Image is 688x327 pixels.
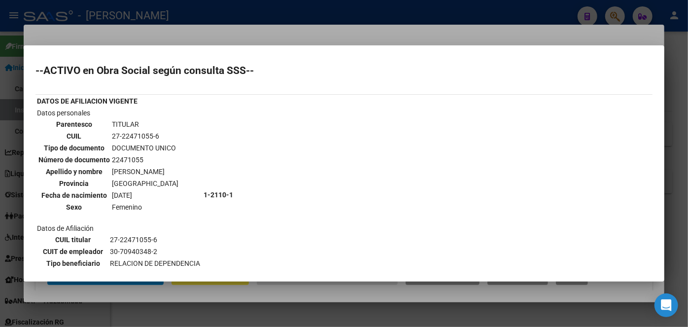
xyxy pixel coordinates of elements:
[38,131,110,142] th: CUIL
[38,119,110,130] th: Parentesco
[36,108,202,282] td: Datos personales Datos de Afiliación
[111,143,179,153] td: DOCUMENTO UNICO
[35,66,653,75] h2: --ACTIVO en Obra Social según consulta SSS--
[38,234,108,245] th: CUIL titular
[204,191,233,199] b: 1-2110-1
[38,143,110,153] th: Tipo de documento
[109,234,201,245] td: 27-22471055-6
[111,190,179,201] td: [DATE]
[111,131,179,142] td: 27-22471055-6
[654,293,678,317] div: Open Intercom Messenger
[111,202,179,213] td: Femenino
[111,178,179,189] td: [GEOGRAPHIC_DATA]
[109,258,201,269] td: RELACION DE DEPENDENCIA
[38,166,110,177] th: Apellido y nombre
[37,97,138,105] b: DATOS DE AFILIACION VIGENTE
[38,258,108,269] th: Tipo beneficiario
[111,154,179,165] td: 22471055
[109,246,201,257] td: 30-70940348-2
[111,119,179,130] td: TITULAR
[38,154,110,165] th: Número de documento
[38,246,108,257] th: CUIT de empleador
[111,166,179,177] td: [PERSON_NAME]
[38,270,108,281] th: Código de Obra Social
[38,202,110,213] th: Sexo
[38,190,110,201] th: Fecha de nacimiento
[38,178,110,189] th: Provincia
